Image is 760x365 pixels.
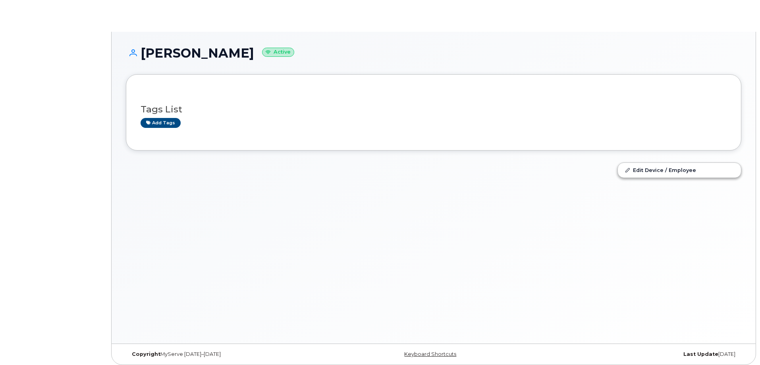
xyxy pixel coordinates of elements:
[126,46,741,60] h1: [PERSON_NAME]
[404,351,456,357] a: Keyboard Shortcuts
[141,118,181,128] a: Add tags
[132,351,160,357] strong: Copyright
[536,351,741,357] div: [DATE]
[126,351,331,357] div: MyServe [DATE]–[DATE]
[141,104,727,114] h3: Tags List
[683,351,718,357] strong: Last Update
[618,163,741,177] a: Edit Device / Employee
[262,48,294,57] small: Active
